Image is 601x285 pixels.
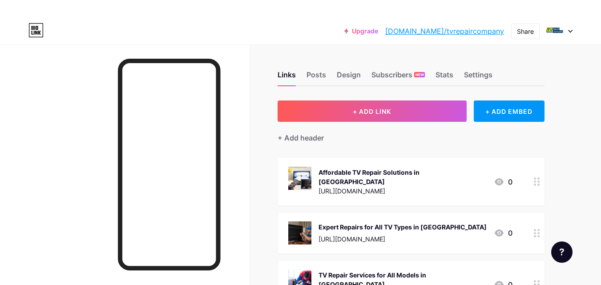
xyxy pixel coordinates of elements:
span: + ADD LINK [353,108,391,115]
button: + ADD LINK [278,100,467,122]
a: Upgrade [344,28,378,35]
div: Affordable TV Repair Solutions in [GEOGRAPHIC_DATA] [319,168,487,186]
div: Links [278,69,296,85]
div: Settings [464,69,492,85]
div: Subscribers [371,69,425,85]
div: + Add header [278,132,324,143]
div: [URL][DOMAIN_NAME] [319,234,487,244]
div: [URL][DOMAIN_NAME] [319,186,487,196]
div: 0 [494,177,512,187]
div: Expert Repairs for All TV Types in [GEOGRAPHIC_DATA] [319,222,487,232]
div: Design [337,69,361,85]
a: [DOMAIN_NAME]/tvrepaircompany [385,26,504,36]
div: Share [517,27,534,36]
div: 0 [494,228,512,238]
span: NEW [415,72,424,77]
img: tvrepaircompany [546,23,563,40]
img: Expert Repairs for All TV Types in Toronto [288,221,311,245]
div: + ADD EMBED [474,100,545,122]
img: Affordable TV Repair Solutions in Brampton [288,167,311,190]
div: Posts [307,69,326,85]
div: Stats [436,69,453,85]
